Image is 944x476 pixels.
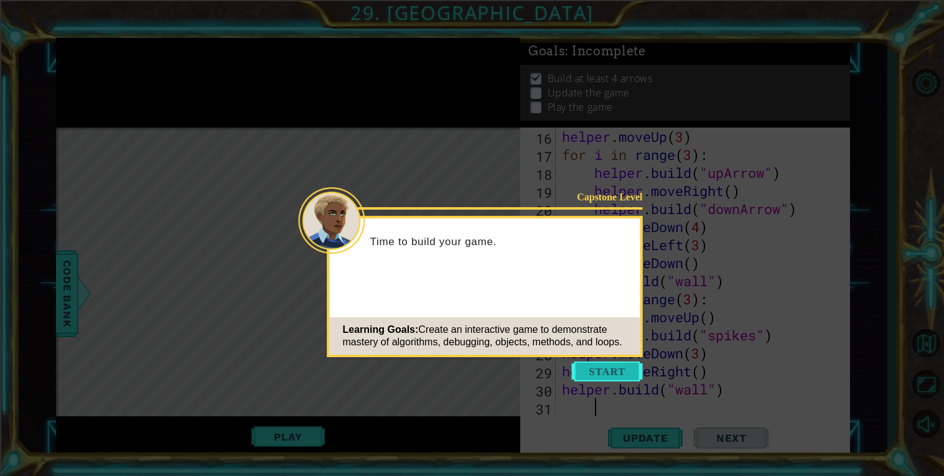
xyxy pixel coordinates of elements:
div: Move To ... [5,27,939,39]
div: Capstone Level [564,190,643,203]
p: Time to build your game. [370,235,632,248]
button: Start [572,362,643,381]
div: Options [5,50,939,61]
div: Rename [5,72,939,83]
span: Learning Goals: [343,324,419,335]
div: Move To ... [5,83,939,95]
div: Sort New > Old [5,16,939,27]
span: Create an interactive game to demonstrate mastery of algorithms, debugging, objects, methods, and... [343,324,622,347]
div: Sign out [5,61,939,72]
div: Sort A > Z [5,5,939,16]
div: Delete [5,39,939,50]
